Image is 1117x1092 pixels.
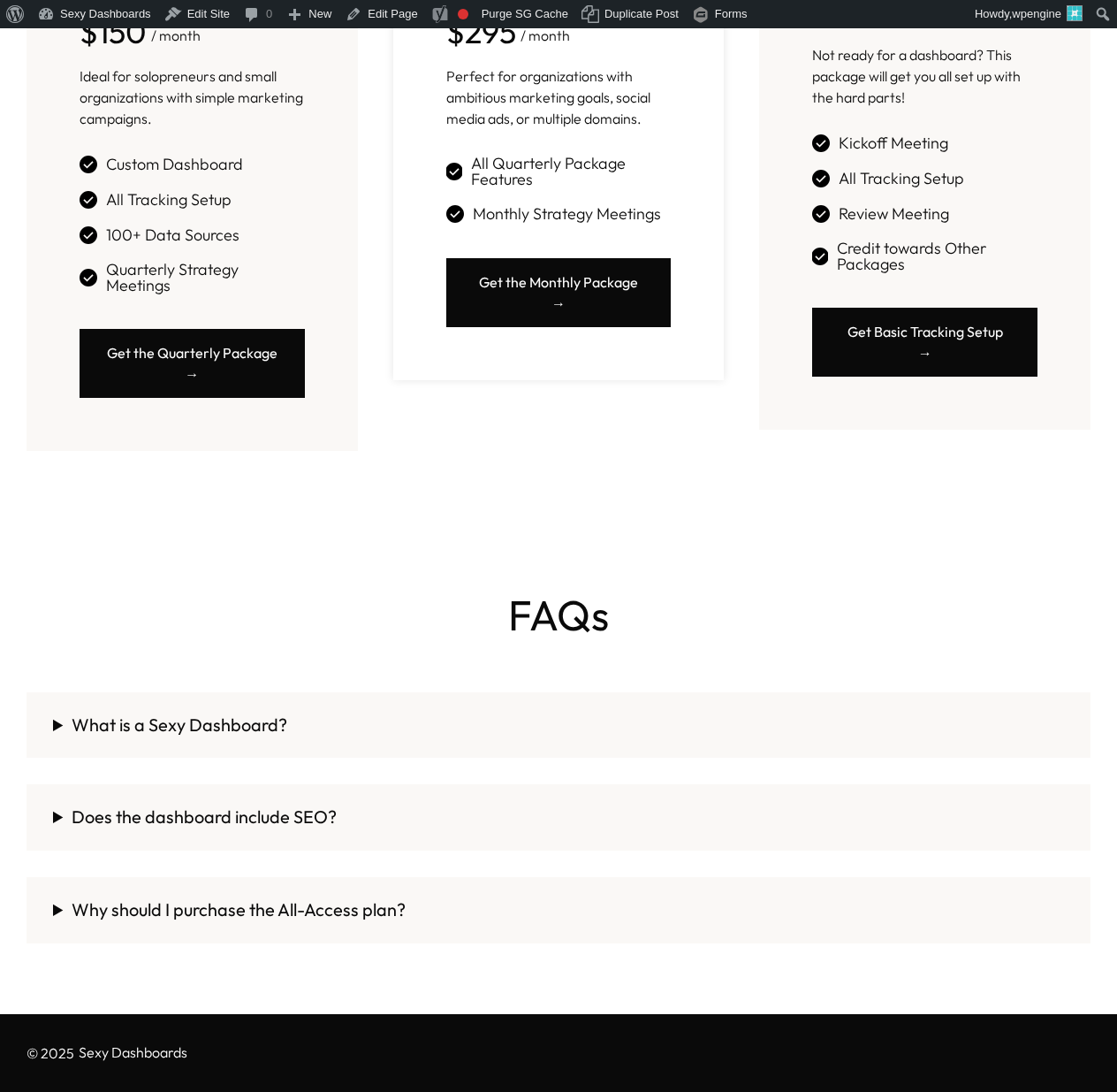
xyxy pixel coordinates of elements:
[471,156,671,187] p: All Quarterly Package Features
[27,592,1090,638] h2: FAQs
[812,248,828,265] img: Circle check icon
[106,227,239,243] p: 100+ Data Sources
[53,802,1064,833] summary: Does the dashboard include SEO?
[446,65,672,129] p: Perfect for organizations with ambitious marketing goals, social media ads, or multiple domains.
[106,157,243,172] p: Custom Dashboard
[458,9,468,19] div: Focus keyphrase not set
[80,329,305,398] a: Get the Quarterly Package →
[53,895,1064,926] summary: Why should I purchase the All-Access plan?
[106,192,232,208] p: All Tracking Setup
[812,44,1037,108] p: Not ready for a dashboard? This package will get you all set up with the hard parts!
[812,205,830,223] img: Circle check icon
[473,206,661,222] p: Monthly Strategy Meetings
[446,163,462,180] img: Circle check icon
[80,269,97,286] img: Circle check icon
[812,308,1037,377] a: Get Basic Tracking Setup →
[837,241,1037,272] p: Credit towards Other Packages
[80,226,97,244] img: Circle check icon
[80,65,305,129] p: Ideal for solopreneurs and small organizations with simple marketing campaigns.
[839,171,964,187] p: All Tracking Setup
[446,258,672,327] a: Get the Monthly Package →
[839,206,949,222] p: Review Meeting
[812,170,830,187] img: Circle check icon
[80,16,147,48] p: $150
[812,134,830,152] img: Circle check icon
[839,135,948,151] p: Kickoff Meeting
[106,262,305,294] p: Quarterly Strategy Meetings
[521,23,570,48] p: / month
[27,1041,74,1065] p: © 2025
[446,16,516,48] p: $295
[1012,7,1061,20] span: wpengine
[80,191,97,209] img: Circle check icon
[53,710,1064,741] summary: What is a Sexy Dashboard?
[446,205,464,223] img: Circle check icon
[151,23,201,48] p: / month
[79,1045,187,1061] p: Sexy Dashboards
[80,156,97,173] img: Circle check icon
